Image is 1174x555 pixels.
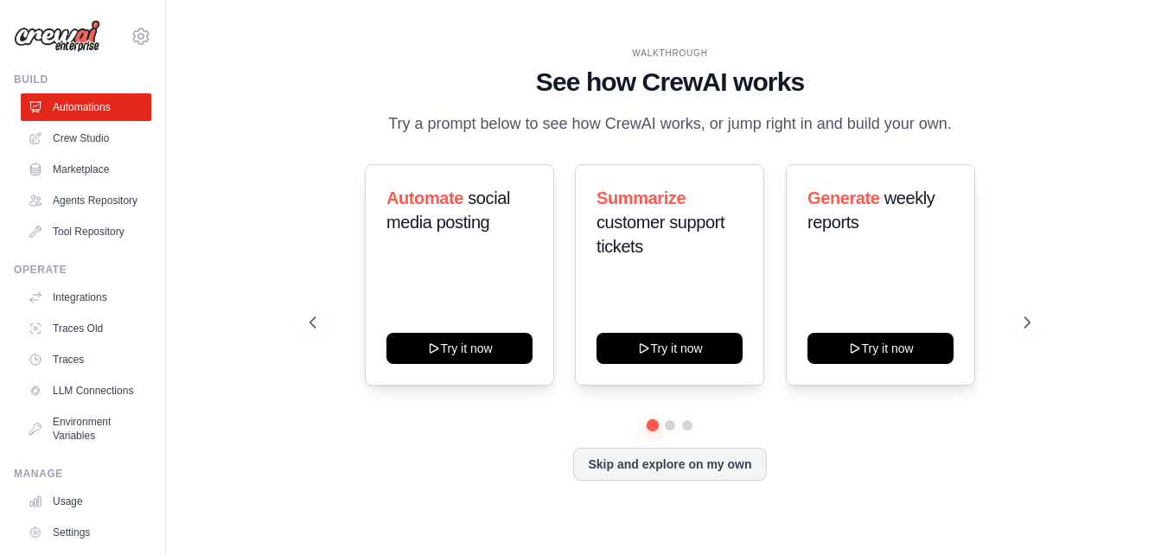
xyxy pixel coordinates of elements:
div: Build [14,73,151,86]
span: weekly reports [807,188,935,232]
a: LLM Connections [21,377,151,405]
span: customer support tickets [597,213,724,256]
a: Marketplace [21,156,151,183]
button: Try it now [386,333,533,364]
img: Logo [14,20,100,53]
div: WALKTHROUGH [309,47,1030,60]
span: Automate [386,188,463,207]
a: Settings [21,519,151,546]
span: Generate [807,188,880,207]
p: Try a prompt below to see how CrewAI works, or jump right in and build your own. [380,112,960,137]
a: Integrations [21,284,151,311]
div: Operate [14,263,151,277]
a: Automations [21,93,151,121]
button: Skip and explore on my own [573,448,766,481]
a: Environment Variables [21,408,151,450]
button: Try it now [597,333,743,364]
span: Summarize [597,188,686,207]
a: Agents Repository [21,187,151,214]
a: Traces [21,346,151,373]
button: Try it now [807,333,954,364]
a: Tool Repository [21,218,151,246]
a: Usage [21,488,151,515]
h1: See how CrewAI works [309,67,1030,98]
a: Crew Studio [21,124,151,152]
a: Traces Old [21,315,151,342]
div: Manage [14,467,151,481]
